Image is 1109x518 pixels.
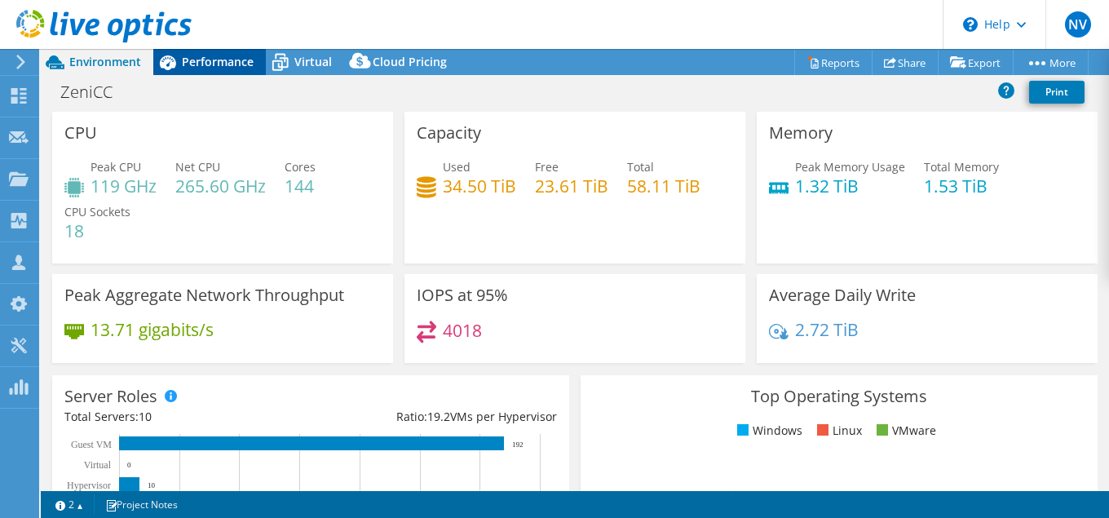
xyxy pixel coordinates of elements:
span: Performance [182,54,254,69]
h3: Peak Aggregate Network Throughput [64,286,344,304]
text: Guest VM [71,439,112,450]
tspan: 30.0% [695,488,720,500]
div: Total Servers: [64,408,311,426]
h4: 23.61 TiB [535,177,608,195]
a: Reports [794,50,873,75]
h4: 34.50 TiB [443,177,516,195]
a: Project Notes [94,494,189,515]
h4: 1.53 TiB [924,177,999,195]
a: Share [872,50,939,75]
h4: 18 [64,222,130,240]
h3: Top Operating Systems [593,387,1085,405]
a: Print [1029,81,1085,104]
span: CPU Sockets [64,204,130,219]
li: Windows [733,422,802,440]
h3: Memory [769,124,833,142]
h1: ZeniCC [53,83,138,101]
h4: 4018 [443,321,482,339]
svg: \n [963,17,978,32]
a: More [1013,50,1089,75]
span: NV [1065,11,1091,38]
text: Virtual [84,459,112,471]
span: Total [627,159,654,175]
a: Export [938,50,1014,75]
span: Virtual [294,54,332,69]
text: 192 [512,441,524,449]
h4: 119 GHz [91,177,157,195]
span: Peak Memory Usage [795,159,905,175]
span: Environment [69,54,141,69]
span: 19.2 [427,409,450,424]
span: Total Memory [924,159,999,175]
h3: CPU [64,124,97,142]
h4: 265.60 GHz [175,177,266,195]
h4: 58.11 TiB [627,177,700,195]
text: Hypervisor [67,480,111,491]
span: Cloud Pricing [373,54,447,69]
a: 2 [44,494,95,515]
h3: Capacity [417,124,481,142]
h3: Average Daily Write [769,286,916,304]
span: Used [443,159,471,175]
h4: 2.72 TiB [795,321,859,339]
li: VMware [873,422,936,440]
text: 10 [148,481,156,489]
span: 10 [139,409,152,424]
span: Free [535,159,559,175]
li: Linux [813,422,862,440]
h3: Server Roles [64,387,157,405]
span: Cores [285,159,316,175]
h4: 13.71 gigabits/s [91,321,214,339]
tspan: ESXi 7.0 [720,488,752,500]
div: Ratio: VMs per Hypervisor [311,408,557,426]
h3: IOPS at 95% [417,286,508,304]
h4: 1.32 TiB [795,177,905,195]
span: Net CPU [175,159,220,175]
text: 0 [127,461,131,469]
h4: 144 [285,177,316,195]
span: Peak CPU [91,159,141,175]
